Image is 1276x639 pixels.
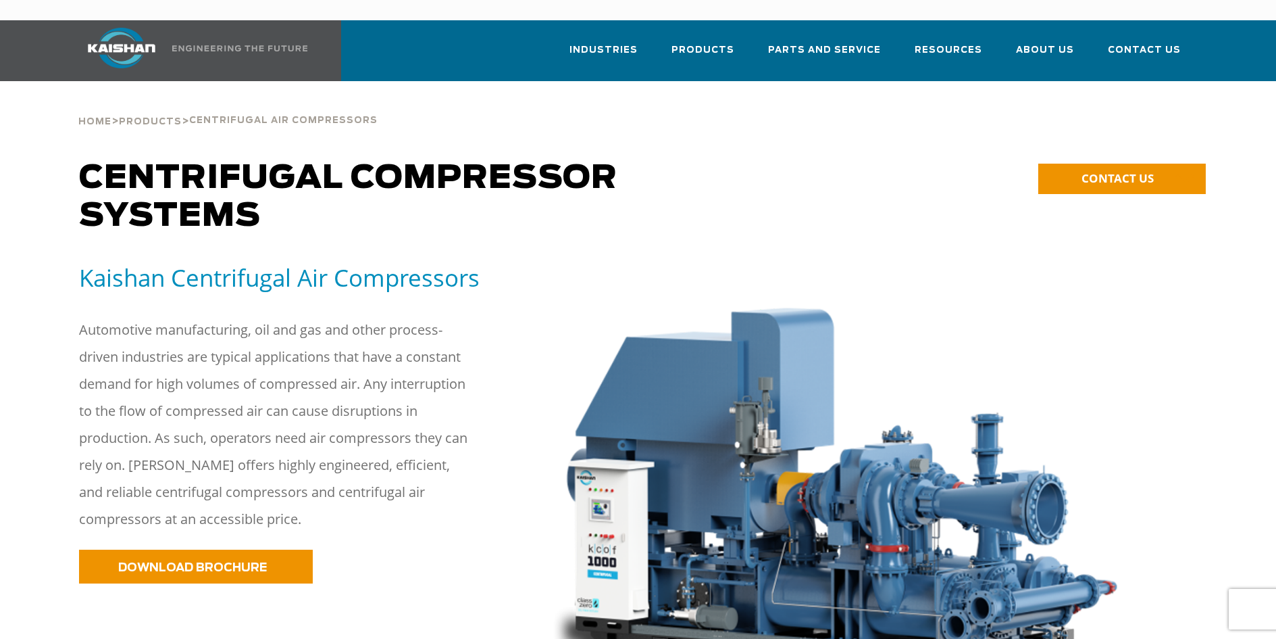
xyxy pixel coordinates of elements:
[172,45,307,51] img: Engineering the future
[71,20,310,81] a: Kaishan USA
[79,316,471,533] p: Automotive manufacturing, oil and gas and other process-driven industries are typical application...
[71,28,172,68] img: kaishan logo
[118,562,267,573] span: DOWNLOAD BROCHURE
[189,116,378,125] span: Centrifugal Air Compressors
[915,32,982,78] a: Resources
[1016,43,1074,58] span: About Us
[79,550,313,584] a: DOWNLOAD BROCHURE
[768,43,881,58] span: Parts and Service
[1108,43,1181,58] span: Contact Us
[569,32,638,78] a: Industries
[671,43,734,58] span: Products
[1081,170,1154,186] span: CONTACT US
[79,162,617,233] span: Centrifugal Compressor Systems
[569,43,638,58] span: Industries
[1016,32,1074,78] a: About Us
[1108,32,1181,78] a: Contact Us
[78,115,111,127] a: Home
[671,32,734,78] a: Products
[78,81,378,133] div: > >
[119,118,182,126] span: Products
[768,32,881,78] a: Parts and Service
[78,118,111,126] span: Home
[119,115,182,127] a: Products
[79,262,517,293] h5: Kaishan Centrifugal Air Compressors
[915,43,982,58] span: Resources
[1038,164,1206,194] a: CONTACT US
